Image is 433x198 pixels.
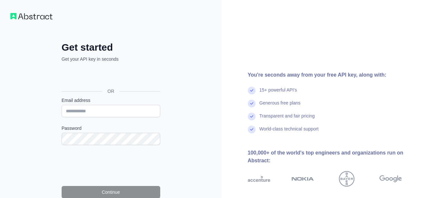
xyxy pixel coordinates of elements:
iframe: reCAPTCHA [62,153,160,178]
img: check mark [248,100,256,107]
div: Generous free plans [259,100,301,113]
div: World-class technical support [259,126,319,139]
label: Password [62,125,160,131]
h2: Get started [62,42,160,53]
div: Transparent and fair pricing [259,113,315,126]
span: OR [102,88,119,94]
div: 100,000+ of the world's top engineers and organizations run on Abstract: [248,149,423,165]
img: check mark [248,113,256,120]
img: nokia [292,171,314,187]
div: 15+ powerful API's [259,87,297,100]
img: bayer [339,171,355,187]
div: You're seconds away from your free API key, along with: [248,71,423,79]
label: Email address [62,97,160,104]
img: Workflow [10,13,53,19]
iframe: Sign in with Google Button [58,69,162,84]
img: google [379,171,402,187]
img: check mark [248,126,256,133]
img: check mark [248,87,256,94]
img: accenture [248,171,270,187]
p: Get your API key in seconds [62,56,160,62]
